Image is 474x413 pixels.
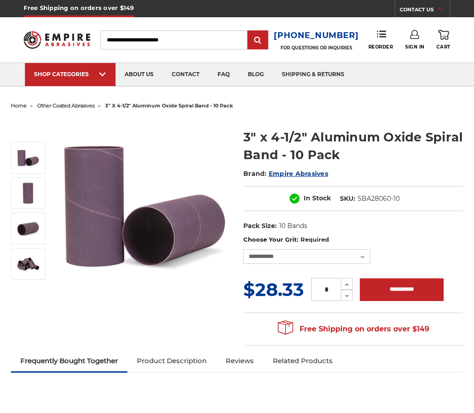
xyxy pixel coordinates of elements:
[24,27,90,53] img: Empire Abrasives
[304,194,331,202] span: In Stock
[34,71,106,78] div: SHOP CATEGORIES
[163,63,208,86] a: contact
[243,235,463,244] label: Choose Your Grit:
[368,30,393,49] a: Reorder
[269,170,328,178] a: Empire Abrasives
[358,194,400,204] dd: SBA28060-10
[105,102,233,109] span: 3" x 4-1/2" aluminum oxide spiral band - 10 pack
[243,278,304,301] span: $28.33
[278,320,429,338] span: Free Shipping on orders over $149
[243,128,463,164] h1: 3" x 4-1/2" Aluminum Oxide Spiral Band - 10 Pack
[249,31,267,49] input: Submit
[17,253,39,275] img: 3" x 4-1/2" AOX Spiral Bands
[243,221,277,231] dt: Pack Size:
[58,119,231,291] img: 3" x 4-1/2" Spiral Bands Aluminum Oxide
[11,351,127,371] a: Frequently Bought Together
[274,45,358,51] p: FOR QUESTIONS OR INQUIRIES
[279,221,307,231] dd: 10 Bands
[208,63,239,86] a: faq
[273,63,353,86] a: shipping & returns
[216,351,263,371] a: Reviews
[340,194,355,204] dt: SKU:
[116,63,163,86] a: about us
[127,351,216,371] a: Product Description
[436,44,450,50] span: Cart
[436,30,450,50] a: Cart
[400,5,450,17] a: CONTACT US
[239,63,273,86] a: blog
[300,236,329,243] small: Required
[263,351,342,371] a: Related Products
[37,102,95,109] a: other coated abrasives
[17,182,39,204] img: 3" x 4-1/2" Spiral Bands AOX
[368,44,393,50] span: Reorder
[274,29,358,42] a: [PHONE_NUMBER]
[17,146,39,169] img: 3" x 4-1/2" Spiral Bands Aluminum Oxide
[11,102,27,109] a: home
[243,170,267,178] span: Brand:
[405,44,425,50] span: Sign In
[17,217,39,240] img: 3" x 4-1/2" Aluminum Oxide Spiral Bands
